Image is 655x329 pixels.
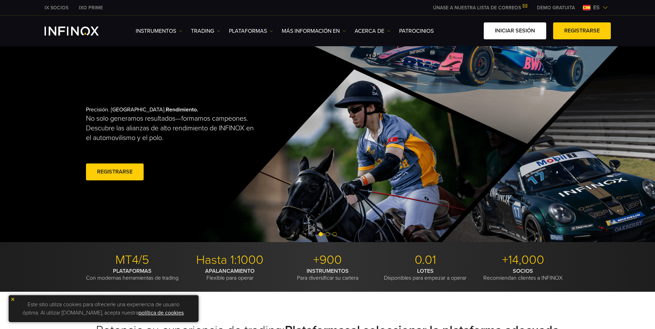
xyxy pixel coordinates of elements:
[281,268,374,281] p: Para diversificar su cartera
[477,268,569,281] p: Recomiendan clientes a INFINOX
[326,232,330,236] span: Go to slide 2
[184,268,276,281] p: Flexible para operar
[379,268,472,281] p: Disponibles para empezar a operar
[138,309,184,316] a: política de cookies
[86,163,144,180] a: Registrarse
[399,27,434,35] a: Patrocinios
[191,27,220,35] a: TRADING
[428,5,532,11] a: ÚNASE A NUESTRA LISTA DE CORREOS
[12,299,195,319] p: Este sitio utiliza cookies para ofrecerle una experiencia de usuario óptima. Al utilizar [DOMAIN_...
[166,106,198,113] strong: Rendimiento.
[513,268,533,275] strong: SOCIOS
[484,22,546,39] a: Iniciar sesión
[74,4,108,11] a: INFINOX
[205,268,254,275] strong: APALANCAMIENTO
[417,268,434,275] strong: LOTES
[477,252,569,268] p: +14,000
[184,252,276,268] p: Hasta 1:1000
[281,252,374,268] p: +900
[86,114,260,143] p: No solo generamos resultados—formamos campeones. Descubre las alianzas de alto rendimiento de INF...
[333,232,337,236] span: Go to slide 3
[590,3,603,12] span: es
[86,252,179,268] p: MT4/5
[39,4,74,11] a: INFINOX
[282,27,346,35] a: Más información en
[319,232,323,236] span: Go to slide 1
[355,27,391,35] a: ACERCA DE
[307,268,349,275] strong: INSTRUMENTOS
[553,22,611,39] a: Registrarse
[86,95,304,193] div: Precisión. [GEOGRAPHIC_DATA].
[379,252,472,268] p: 0.01
[10,297,15,302] img: yellow close icon
[136,27,182,35] a: Instrumentos
[532,4,580,11] a: INFINOX MENU
[45,27,115,36] a: INFINOX Logo
[113,268,152,275] strong: PLATAFORMAS
[229,27,273,35] a: PLATAFORMAS
[86,268,179,281] p: Con modernas herramientas de trading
